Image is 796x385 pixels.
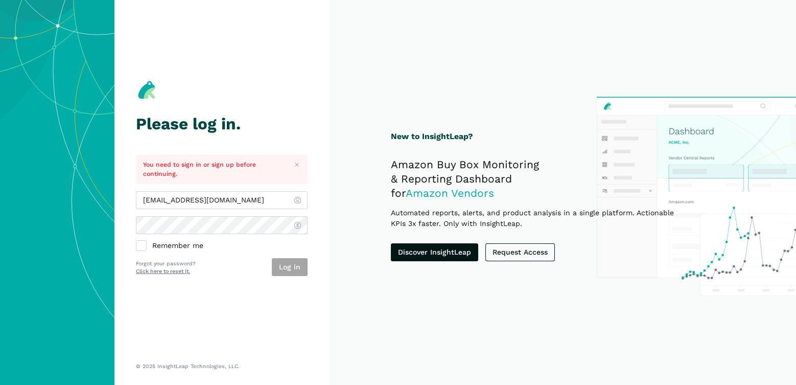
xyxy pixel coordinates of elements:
[143,160,284,179] p: You need to sign in or sign up before continuing.
[391,243,478,261] a: Discover InsightLeap
[136,241,308,251] label: Remember me
[485,243,555,261] a: Request Access
[391,208,690,229] p: Automated reports, alerts, and product analysis in a single platform. Actionable KPIs 3x faster. ...
[136,268,190,275] a: Click here to reset it.
[136,191,308,209] input: admin@insightleap.com
[136,115,308,133] h1: Please log in.
[136,363,308,370] p: © 2025 InsightLeap Technologies, LLC.
[291,158,303,171] button: Close
[391,157,690,200] h2: Amazon Buy Box Monitoring & Reporting Dashboard for
[136,260,196,268] p: Forgot your password?
[391,130,690,143] h1: New to InsightLeap?
[406,187,494,199] span: Amazon Vendors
